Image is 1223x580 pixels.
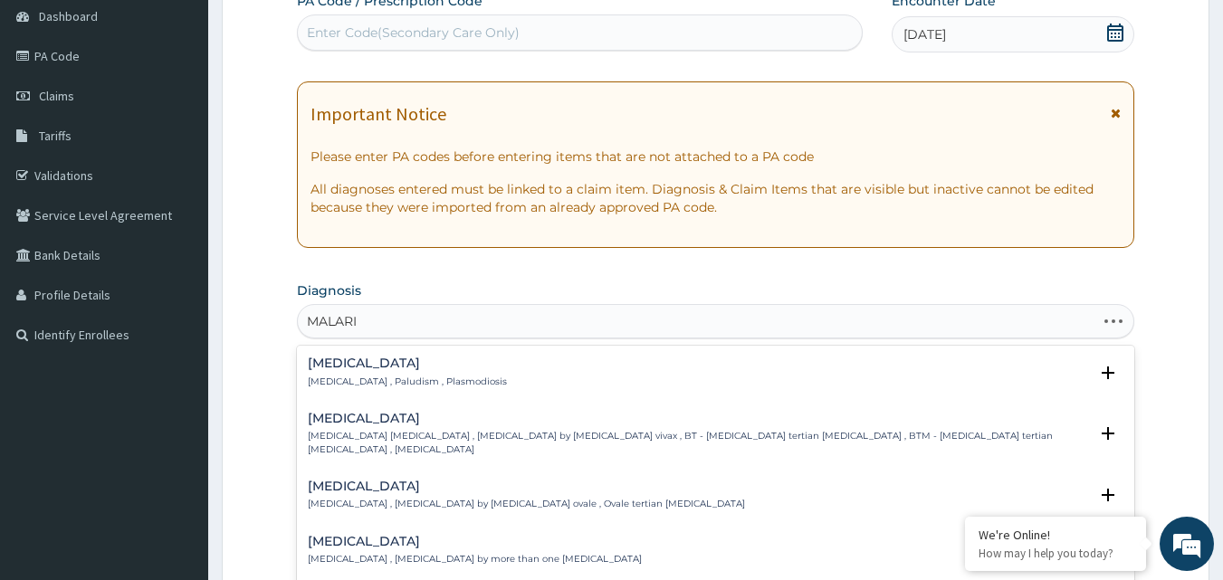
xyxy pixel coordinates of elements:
[297,9,340,52] div: Minimize live chat window
[308,498,745,510] p: [MEDICAL_DATA] , [MEDICAL_DATA] by [MEDICAL_DATA] ovale , Ovale tertian [MEDICAL_DATA]
[311,104,446,124] h1: Important Notice
[308,412,1089,425] h4: [MEDICAL_DATA]
[1097,423,1119,444] i: open select status
[1097,362,1119,384] i: open select status
[9,387,345,451] textarea: Type your message and hit 'Enter'
[979,527,1132,543] div: We're Online!
[33,90,73,136] img: d_794563401_company_1708531726252_794563401
[39,88,74,104] span: Claims
[94,101,304,125] div: Chat with us now
[39,128,72,144] span: Tariffs
[308,430,1089,456] p: [MEDICAL_DATA] [MEDICAL_DATA] , [MEDICAL_DATA] by [MEDICAL_DATA] vivax , BT - [MEDICAL_DATA] tert...
[308,357,507,370] h4: [MEDICAL_DATA]
[307,24,520,42] div: Enter Code(Secondary Care Only)
[105,175,250,357] span: We're online!
[1097,484,1119,506] i: open select status
[297,281,361,300] label: Diagnosis
[311,180,1122,216] p: All diagnoses entered must be linked to a claim item. Diagnosis & Claim Items that are visible bu...
[311,147,1122,166] p: Please enter PA codes before entering items that are not attached to a PA code
[979,546,1132,561] p: How may I help you today?
[903,25,946,43] span: [DATE]
[308,480,745,493] h4: [MEDICAL_DATA]
[308,553,642,566] p: [MEDICAL_DATA] , [MEDICAL_DATA] by more than one [MEDICAL_DATA]
[308,376,507,388] p: [MEDICAL_DATA] , Paludism , Plasmodiosis
[308,535,642,548] h4: [MEDICAL_DATA]
[39,8,98,24] span: Dashboard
